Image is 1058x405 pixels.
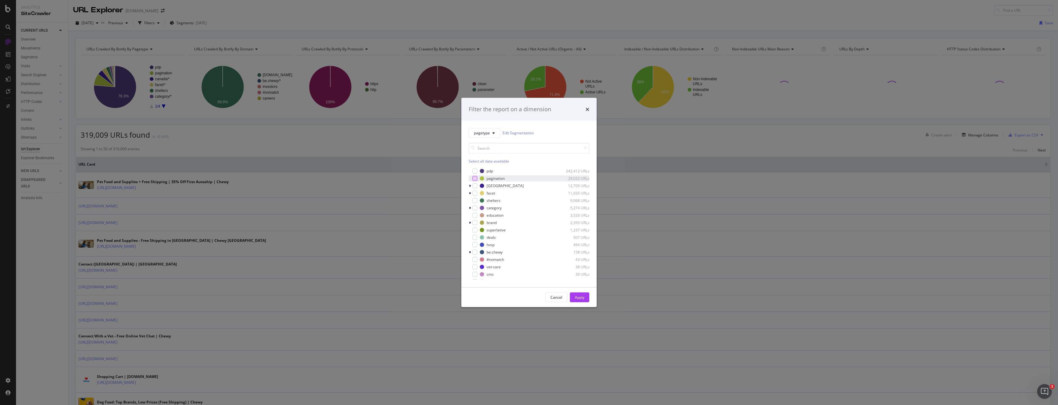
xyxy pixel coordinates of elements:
[570,292,589,302] button: Apply
[559,220,589,225] div: 2,393 URLs
[469,158,589,163] div: Select all data available
[487,279,500,284] div: investor
[487,242,495,247] div: hvsp
[559,176,589,181] div: 29,022 URLs
[469,143,589,153] input: Search
[559,183,589,188] div: 12,709 URLs
[1037,384,1052,399] iframe: Intercom live chat
[559,213,589,218] div: 3,526 URLs
[487,227,506,233] div: superlative
[487,205,502,210] div: category
[461,98,597,307] div: modal
[487,198,500,203] div: shelters
[487,183,524,188] div: [GEOGRAPHIC_DATA]
[586,105,589,113] div: times
[487,235,496,240] div: deals
[559,198,589,203] div: 9,068 URLs
[487,264,501,269] div: vet-care
[575,295,584,300] div: Apply
[559,205,589,210] div: 5,274 URLs
[487,191,495,196] div: facet
[487,213,503,218] div: education
[487,176,505,181] div: pagination
[559,272,589,277] div: 30 URLs
[503,130,534,136] a: Edit Segmentation
[487,250,503,255] div: be.chewy
[559,168,589,174] div: 242,412 URLs
[559,191,589,196] div: 11,035 URLs
[559,235,589,240] div: 507 URLs
[559,242,589,247] div: 494 URLs
[487,220,497,225] div: brand
[559,264,589,269] div: 38 URLs
[551,295,562,300] div: Cancel
[474,130,490,136] span: pagetype
[487,257,504,262] div: #nomatch
[559,257,589,262] div: 43 URLs
[487,168,493,174] div: pdp
[559,279,589,284] div: 17 URLs
[487,272,494,277] div: cms
[469,128,500,138] button: pagetype
[545,292,567,302] button: Cancel
[559,227,589,233] div: 1,237 URLs
[469,105,551,113] div: Filter the report on a dimension
[559,250,589,255] div: 158 URLs
[1050,384,1055,389] span: 1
